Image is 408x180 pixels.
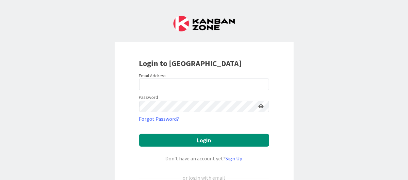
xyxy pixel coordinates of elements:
img: Kanban Zone [173,16,235,31]
b: Login to [GEOGRAPHIC_DATA] [139,58,242,68]
label: Email Address [139,73,167,79]
button: Login [139,134,269,147]
a: Forgot Password? [139,115,179,123]
label: Password [139,94,158,101]
a: Sign Up [226,155,243,162]
div: Don’t have an account yet? [139,154,269,162]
